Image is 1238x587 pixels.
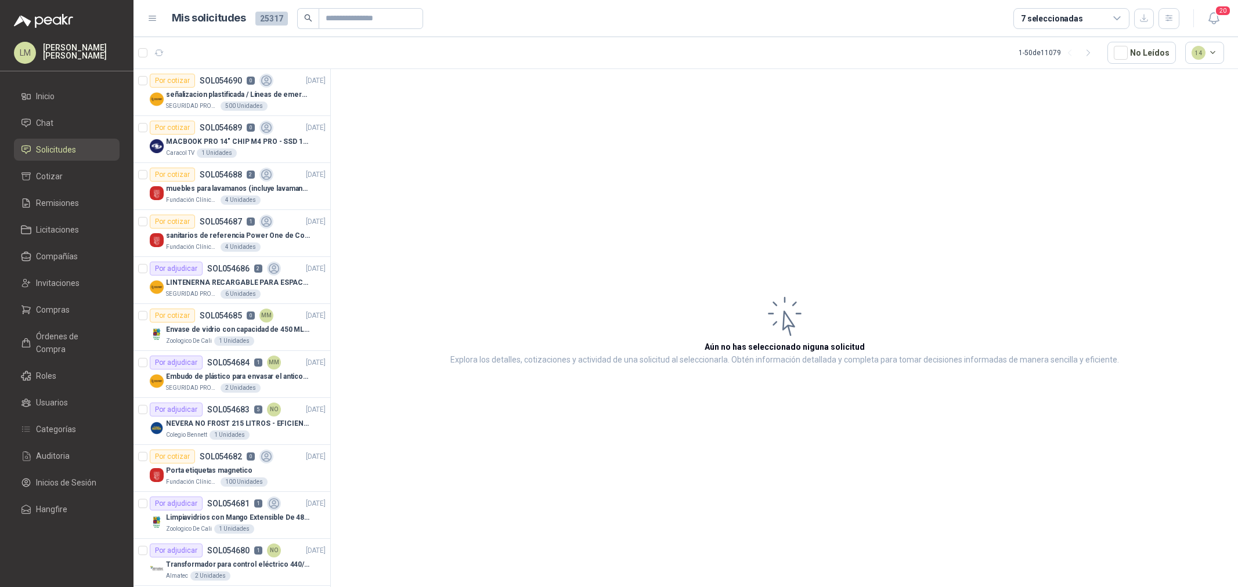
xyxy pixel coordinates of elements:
p: muebles para lavamanos (incluye lavamanos) [166,183,311,194]
div: LM [14,42,36,64]
p: [DATE] [306,216,326,227]
div: Por adjudicar [150,262,203,276]
a: Auditoria [14,445,120,467]
p: SOL054690 [200,77,242,85]
p: SOL054686 [207,264,250,273]
span: Hangfire [36,503,67,516]
p: NEVERA NO FROST 215 LITROS - EFICIENCIA ENERGETICA A [166,418,311,429]
img: Company Logo [150,468,164,482]
p: SOL054687 [200,218,242,226]
div: Por cotizar [150,450,195,463]
p: Fundación Clínica Shaio [166,242,218,252]
p: SOL054680 [207,546,250,555]
div: Por cotizar [150,121,195,135]
p: [DATE] [306,404,326,415]
a: Usuarios [14,392,120,414]
a: Compras [14,299,120,321]
a: Hangfire [14,498,120,520]
p: [DATE] [306,451,326,462]
span: 25317 [255,12,288,26]
div: 1 Unidades [214,336,254,346]
div: Por adjudicar [150,543,203,557]
p: Zoologico De Cali [166,336,212,346]
p: SOL054684 [207,358,250,367]
p: 2 [254,264,262,273]
p: señalizacion plastificada / Líneas de emergencia [166,89,311,100]
a: Por cotizarSOL0546882[DATE] Company Logomuebles para lavamanos (incluye lavamanos)Fundación Clíni... [133,163,330,210]
span: Órdenes de Compra [36,330,109,356]
p: 1 [254,546,262,555]
p: Fundación Clínica Shaio [166,195,218,205]
p: [DATE] [306,545,326,556]
p: SOL054683 [207,405,250,414]
div: MM [259,309,273,323]
a: Chat [14,112,120,134]
a: Compañías [14,245,120,267]
button: 14 [1185,42,1225,64]
p: sanitarios de referencia Power One de Corona [166,230,311,241]
p: Transformador para control eléctrico 440/220/110 - 45O VA. [166,559,311,570]
button: 20 [1203,8,1224,29]
span: 20 [1215,5,1231,16]
div: 1 Unidades [197,148,237,158]
span: Categorías [36,423,76,436]
a: Por cotizarSOL0546850MM[DATE] Company LogoEnvase de vidrio con capacidad de 450 ML – 9X8X8 CM Caj... [133,304,330,351]
div: 100 Unidades [221,477,268,487]
span: search [304,14,312,22]
h3: Aún no has seleccionado niguna solicitud [705,340,865,353]
div: 7 seleccionadas [1021,12,1083,25]
a: Inicios de Sesión [14,472,120,494]
p: Explora los detalles, cotizaciones y actividad de una solicitud al seleccionarla. Obtén informaci... [450,353,1119,367]
img: Logo peakr [14,14,73,28]
span: Usuarios [36,396,68,409]
img: Company Logo [150,562,164,576]
p: [DATE] [306,169,326,180]
div: Por adjudicar [150,403,203,416]
div: 6 Unidades [221,289,261,299]
p: [PERSON_NAME] [PERSON_NAME] [43,44,120,60]
img: Company Logo [150,92,164,106]
img: Company Logo [150,233,164,247]
p: Limpiavidrios con Mango Extensible De 48 a 78 cm [166,512,311,523]
p: Embudo de plástico para envasar el anticorrosivo / lubricante [166,371,311,382]
div: Por adjudicar [150,356,203,369]
div: MM [267,356,281,369]
a: Por adjudicarSOL0546841MM[DATE] Company LogoEmbudo de plástico para envasar el anticorrosivo / lu... [133,351,330,398]
a: Por cotizarSOL0546890[DATE] Company LogoMACBOOK PRO 14" CHIP M4 PRO - SSD 1TB RAM 24GBCaracol TV1... [133,116,330,163]
p: 0 [247,452,255,461]
p: 1 [254,358,262,367]
p: SEGURIDAD PROVISER LTDA [166,289,218,299]
div: NO [267,403,281,416]
img: Company Logo [150,186,164,200]
div: 500 Unidades [221,102,268,111]
p: Caracol TV [166,148,194,158]
p: [DATE] [306,122,326,133]
p: SEGURIDAD PROVISER LTDA [166,102,218,111]
a: Invitaciones [14,272,120,294]
a: Solicitudes [14,139,120,161]
img: Company Logo [150,374,164,388]
div: 2 Unidades [190,571,230,581]
p: MACBOOK PRO 14" CHIP M4 PRO - SSD 1TB RAM 24GB [166,136,311,147]
p: 0 [247,124,255,132]
p: 1 [247,218,255,226]
img: Company Logo [150,515,164,529]
div: 4 Unidades [221,195,261,205]
div: 2 Unidades [221,383,261,393]
span: Chat [36,117,53,129]
p: Colegio Bennett [166,430,207,440]
p: 2 [247,171,255,179]
div: Por cotizar [150,168,195,182]
img: Company Logo [150,280,164,294]
a: Roles [14,365,120,387]
p: [DATE] [306,357,326,368]
p: Porta etiquetas magnetico [166,465,252,476]
div: 1 Unidades [214,524,254,534]
a: Órdenes de Compra [14,325,120,360]
span: Invitaciones [36,277,80,289]
div: 4 Unidades [221,242,261,252]
p: Zoologico De Cali [166,524,212,534]
span: Remisiones [36,197,79,209]
img: Company Logo [150,421,164,435]
p: SEGURIDAD PROVISER LTDA [166,383,218,393]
